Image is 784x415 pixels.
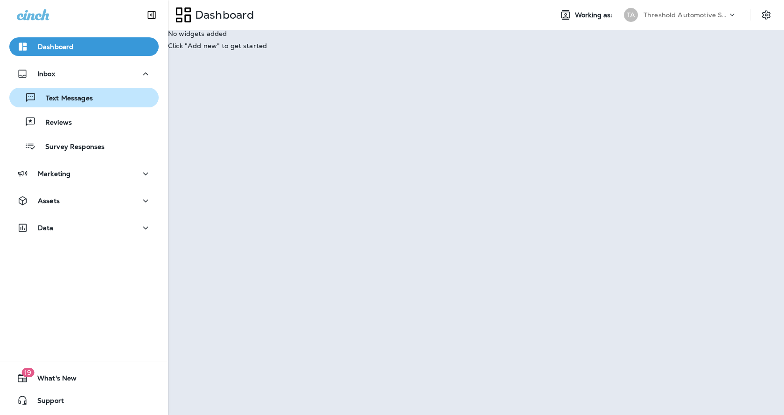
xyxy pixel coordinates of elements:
div: TA [624,8,638,22]
p: Data [38,224,54,232]
p: Dashboard [191,8,254,22]
button: Marketing [9,164,159,183]
button: Text Messages [9,88,159,107]
p: Survey Responses [36,143,105,152]
button: Collapse Sidebar [139,6,165,24]
button: Assets [9,191,159,210]
button: Support [9,391,159,410]
p: Click "Add new" to get started [168,42,784,49]
button: Data [9,218,159,237]
button: Settings [758,7,775,23]
span: Working as: [575,11,615,19]
button: Reviews [9,112,159,132]
span: 19 [21,368,34,377]
p: Text Messages [36,94,93,103]
p: Threshold Automotive Service dba Grease Monkey [644,11,728,19]
span: What's New [28,374,77,386]
span: Support [28,397,64,408]
button: Inbox [9,64,159,83]
p: Dashboard [38,43,73,50]
p: No widgets added [168,30,784,37]
p: Inbox [37,70,55,77]
p: Assets [38,197,60,204]
p: Marketing [38,170,70,177]
button: 19What's New [9,369,159,387]
button: Survey Responses [9,136,159,156]
button: Dashboard [9,37,159,56]
p: Reviews [36,119,72,127]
